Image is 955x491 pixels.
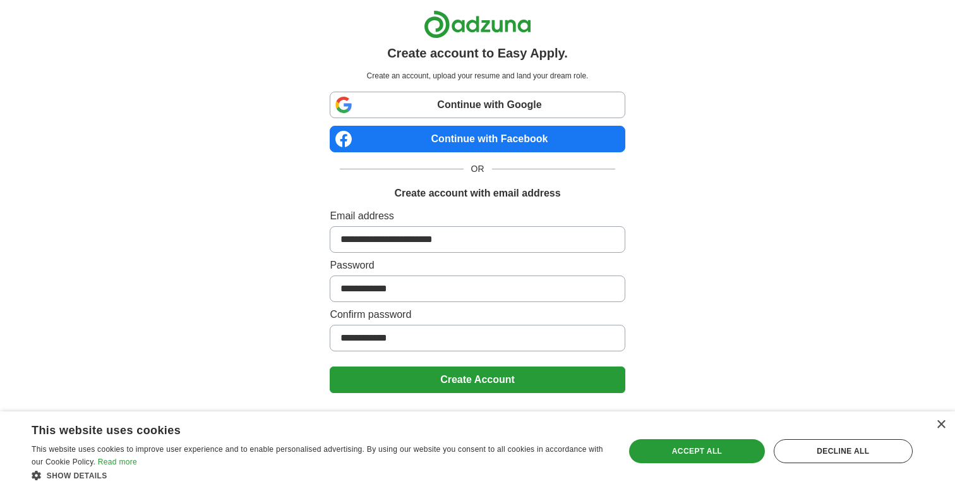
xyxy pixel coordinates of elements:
div: Show details [32,469,607,482]
div: Accept all [629,439,764,463]
div: Decline all [774,439,913,463]
div: This website uses cookies [32,419,575,438]
label: Password [330,258,625,273]
p: Create an account, upload your resume and land your dream role. [332,70,622,82]
span: Show details [47,471,107,480]
a: Continue with Facebook [330,126,625,152]
label: Confirm password [330,307,625,322]
span: OR [464,162,492,176]
h1: Create account to Easy Apply. [387,44,568,63]
a: Continue with Google [330,92,625,118]
img: Adzuna logo [424,10,531,39]
a: Read more, opens a new window [98,458,137,466]
button: Create Account [330,367,625,393]
label: Email address [330,209,625,224]
h1: Create account with email address [394,186,560,201]
span: This website uses cookies to improve user experience and to enable personalised advertising. By u... [32,445,603,466]
div: Close [936,420,946,430]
